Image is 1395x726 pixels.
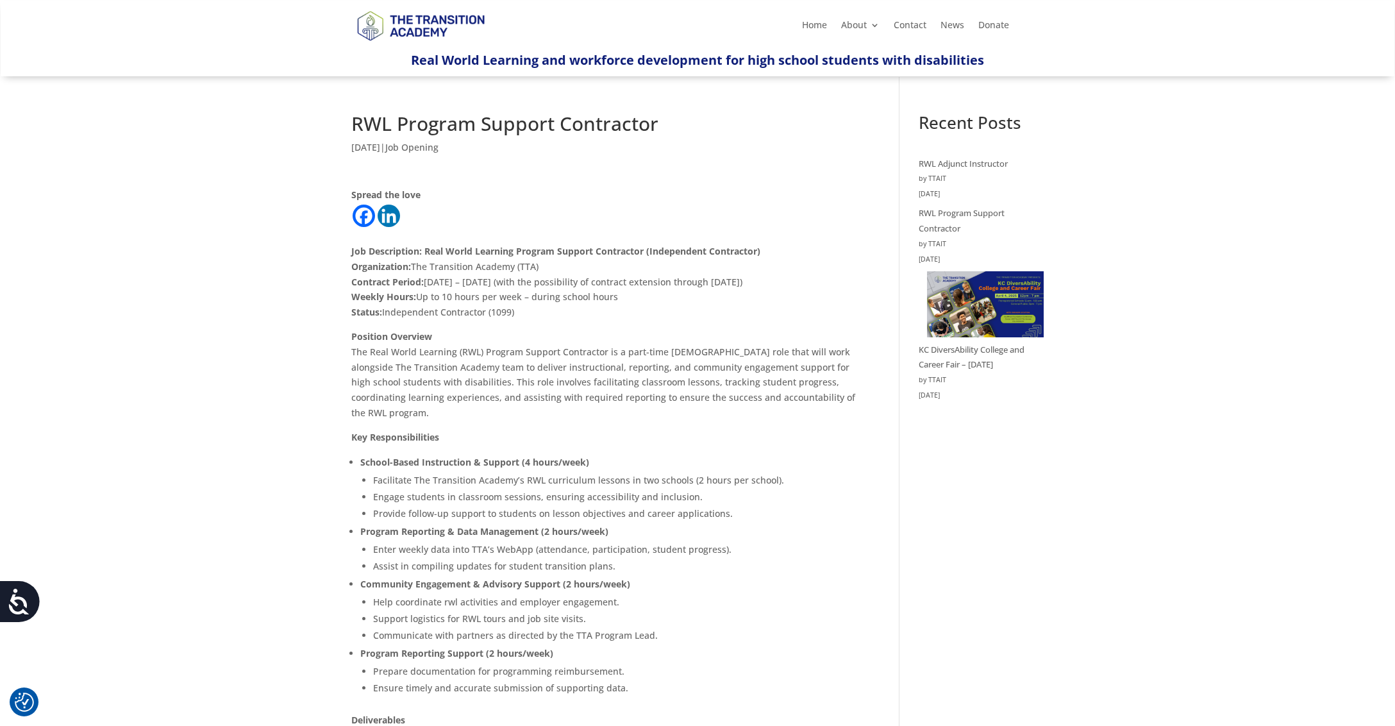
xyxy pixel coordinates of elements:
[351,291,416,303] strong: Weekly Hours:
[919,373,1044,388] div: by TTAIT
[385,141,439,153] a: Job Opening
[378,205,400,227] a: Linkedin
[373,611,861,627] li: Support logistics for RWL tours and job site visits.
[978,21,1009,35] a: Donate
[919,114,1044,137] h2: Recent Posts
[373,680,861,696] li: Ensure timely and accurate submission of supporting data.
[919,388,1044,403] time: [DATE]
[351,306,382,318] strong: Status:
[351,187,861,203] div: Spread the love
[373,594,861,611] li: Help coordinate rwl activities and employer engagement.
[351,3,490,48] img: TTA Brand_TTA Primary Logo_Horizontal_Light BG
[919,252,1044,267] time: [DATE]
[353,205,375,227] a: Facebook
[360,456,589,468] strong: School-Based Instruction & Support (4 hours/week)
[351,140,861,165] p: |
[351,141,380,153] span: [DATE]
[15,693,34,712] img: Revisit consent button
[919,237,1044,252] div: by TTAIT
[351,228,861,329] p: The Transition Academy (TTA) [DATE] – [DATE] (with the possibility of contract extension through ...
[373,472,861,489] li: Facilitate The Transition Academy’s RWL curriculum lessons in two schools (2 hours per school).
[919,187,1044,202] time: [DATE]
[360,578,630,590] strong: Community Engagement & Advisory Support (2 hours/week)
[919,344,1024,371] a: KC DiversAbility College and Career Fair – [DATE]
[919,207,1005,234] a: RWL Program Support Contractor
[841,21,880,35] a: About
[919,158,1008,169] a: RWL Adjunct Instructor
[373,558,861,575] li: Assist in compiling updates for student transition plans.
[373,627,861,644] li: Communicate with partners as directed by the TTA Program Lead.
[351,714,405,726] strong: Deliverables
[15,693,34,712] button: Cookie Settings
[351,114,861,140] h1: RWL Program Support Contractor
[373,505,861,522] li: Provide follow-up support to students on lesson objectives and career applications.
[919,171,1044,187] div: by TTAIT
[360,647,553,659] strong: Program Reporting Support (2 hours/week)
[351,245,760,273] strong: Job Description: Real World Learning Program Support Contractor (Independent Contractor) Organiza...
[894,21,926,35] a: Contact
[940,21,964,35] a: News
[351,276,424,288] strong: Contract Period:
[351,330,432,342] strong: Position Overview
[351,38,490,51] a: Logo-Noticias
[411,51,984,69] span: Real World Learning and workforce development for high school students with disabilities
[351,431,439,443] strong: Key Responsibilities
[360,525,608,537] strong: Program Reporting & Data Management (2 hours/week)
[373,541,861,558] li: Enter weekly data into TTA’s WebApp (attendance, participation, student progress).
[373,663,861,680] li: Prepare documentation for programming reimbursement.
[802,21,827,35] a: Home
[373,489,861,505] li: Engage students in classroom sessions, ensuring accessibility and inclusion.
[351,329,861,430] p: The Real World Learning (RWL) Program Support Contractor is a part-time [DEMOGRAPHIC_DATA] role t...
